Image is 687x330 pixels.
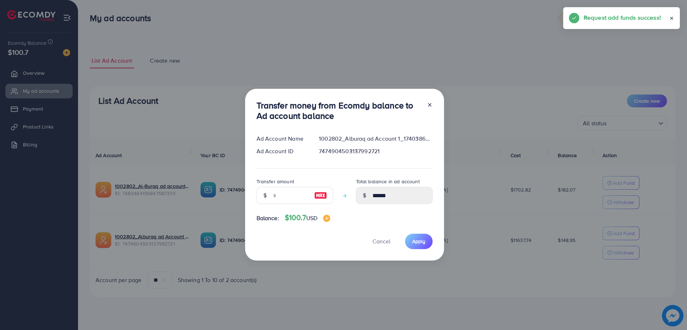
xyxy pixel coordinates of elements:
label: Total balance in ad account [356,178,420,185]
h5: Request add funds success! [584,13,661,22]
button: Cancel [364,234,399,249]
h3: Transfer money from Ecomdy balance to Ad account balance [257,100,421,121]
div: 7474904503137992721 [313,147,438,155]
div: Ad Account Name [251,135,313,143]
img: image [323,215,330,222]
span: Apply [412,238,425,245]
span: USD [306,214,317,222]
img: image [314,191,327,200]
span: Cancel [372,237,390,245]
h4: $100.7 [285,213,330,222]
label: Transfer amount [257,178,294,185]
div: Ad Account ID [251,147,313,155]
div: 1002802_Alburaq ad Account 1_1740386843243 [313,135,438,143]
button: Apply [405,234,433,249]
span: Balance: [257,214,279,222]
